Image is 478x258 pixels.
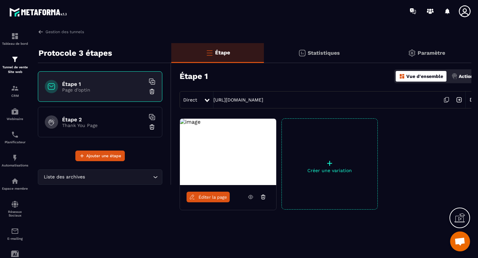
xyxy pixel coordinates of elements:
img: trash [149,88,155,95]
img: email [11,227,19,235]
span: Ajouter une étape [86,153,121,159]
img: arrow [38,29,44,35]
h6: Étape 2 [62,116,145,123]
img: bars-o.4a397970.svg [205,49,213,57]
a: formationformationTunnel de vente Site web [2,50,28,79]
h3: Étape 1 [180,72,208,81]
a: automationsautomationsAutomatisations [2,149,28,172]
input: Search for option [86,173,151,181]
button: Ajouter une étape [75,151,125,161]
span: Direct [183,97,197,102]
img: image [180,119,200,125]
img: setting-gr.5f69749f.svg [408,49,416,57]
p: Tunnel de vente Site web [2,65,28,74]
img: social-network [11,200,19,208]
p: Webinaire [2,117,28,121]
a: formationformationCRM [2,79,28,102]
img: automations [11,154,19,162]
p: + [282,159,377,168]
img: automations [11,107,19,115]
a: formationformationTableau de bord [2,27,28,50]
img: trash [149,124,155,130]
p: Statistiques [308,50,340,56]
img: automations [11,177,19,185]
img: dashboard-orange.40269519.svg [399,73,405,79]
img: actions.d6e523a2.png [451,73,457,79]
a: social-networksocial-networkRéseaux Sociaux [2,195,28,222]
img: arrow-next.bcc2205e.svg [453,94,465,106]
a: Éditer la page [187,192,230,202]
p: Actions [459,74,476,79]
p: Thank You Page [62,123,145,128]
img: formation [11,55,19,63]
span: Éditer la page [199,195,227,200]
span: Liste des archives [42,173,86,181]
img: formation [11,84,19,92]
img: logo [9,6,69,18]
p: Réseaux Sociaux [2,210,28,217]
div: Search for option [38,169,162,185]
p: Espace membre [2,187,28,190]
p: Tableau de bord [2,42,28,45]
img: stats.20deebd0.svg [298,49,306,57]
img: scheduler [11,131,19,139]
a: emailemailE-mailing [2,222,28,245]
div: Ouvrir le chat [450,231,470,251]
a: automationsautomationsEspace membre [2,172,28,195]
p: Étape [215,49,230,56]
a: automationsautomationsWebinaire [2,102,28,126]
p: Paramètre [418,50,445,56]
p: CRM [2,94,28,97]
p: Automatisations [2,163,28,167]
p: E-mailing [2,237,28,240]
p: Vue d'ensemble [406,74,443,79]
p: Créer une variation [282,168,377,173]
a: Gestion des tunnels [38,29,84,35]
h6: Étape 1 [62,81,145,87]
p: Protocole 3 étapes [39,46,112,60]
a: schedulerschedulerPlanificateur [2,126,28,149]
p: Planificateur [2,140,28,144]
a: [URL][DOMAIN_NAME] [213,97,263,102]
img: formation [11,32,19,40]
p: Page d'optin [62,87,145,93]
